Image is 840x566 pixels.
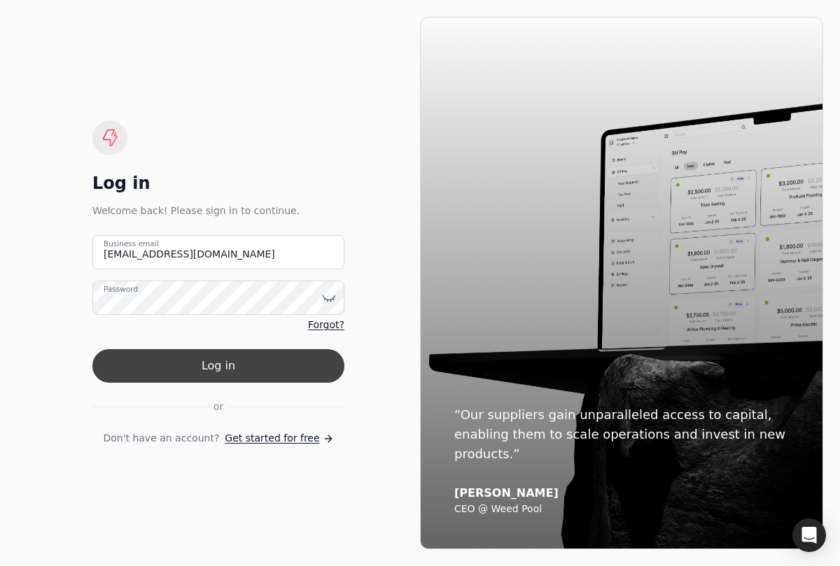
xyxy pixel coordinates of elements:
[92,172,344,194] div: Log in
[92,203,344,218] div: Welcome back! Please sign in to continue.
[104,239,159,250] label: Business email
[225,431,333,446] a: Get started for free
[454,503,789,516] div: CEO @ Weed Pool
[308,318,344,332] a: Forgot?
[792,518,826,552] div: Open Intercom Messenger
[454,486,789,500] div: [PERSON_NAME]
[225,431,319,446] span: Get started for free
[92,349,344,383] button: Log in
[103,431,219,446] span: Don't have an account?
[104,284,138,295] label: Password
[454,405,789,464] div: “Our suppliers gain unparalleled access to capital, enabling them to scale operations and invest ...
[213,399,223,414] span: or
